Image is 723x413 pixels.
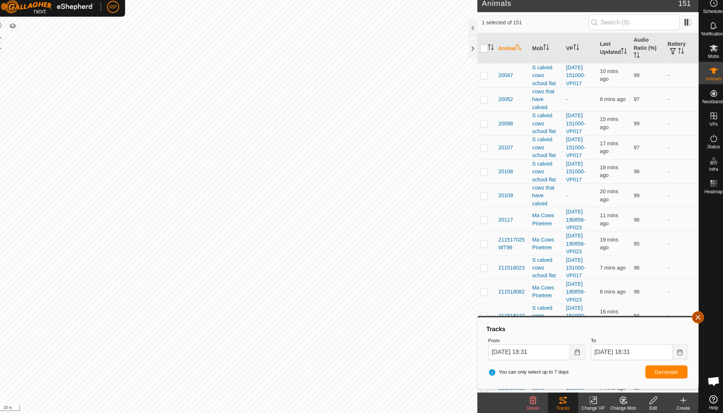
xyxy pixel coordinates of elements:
span: 22 Sep 2025 at 6:20 PM [597,73,615,86]
p-sorticon: Activate to sort [674,54,679,60]
p-sorticon: Activate to sort [618,54,623,60]
td: - [660,115,693,139]
a: [DATE] 190856-VP023 [564,234,582,256]
span: 97 [630,100,636,106]
a: Help [694,391,723,411]
div: Ma Cows Pinetree [530,214,558,229]
td: - [660,209,693,233]
th: Audio Ratio (%) [627,38,660,68]
a: [DATE] 151000-VP017 [564,116,582,138]
div: S calved cows school flat [530,163,558,186]
span: 96 [630,171,636,177]
span: 98 [630,289,636,295]
th: Animal [494,38,527,68]
button: Reset Map [3,27,12,35]
span: 211518110 [497,312,523,320]
p-sorticon: Activate to sort [541,50,547,56]
span: Schedules [698,15,719,19]
a: Contact Us [246,403,267,410]
span: 20108 [497,170,512,178]
div: Edit [634,403,664,410]
h2: Animals [481,4,674,13]
p-sorticon: Activate to sort [571,50,577,56]
p-sorticon: Activate to sort [487,50,493,56]
img: Gallagher Logo [9,6,101,19]
div: Tracks [546,403,575,410]
span: 98 [630,218,636,224]
a: [DATE] 151000-VP017 [564,305,582,326]
span: 20107 [497,147,512,155]
span: Notifications [696,37,720,41]
a: [DATE] 190856-VP023 [564,211,582,232]
th: VP [561,38,594,68]
span: 20052 [497,100,512,107]
span: 22 Sep 2025 at 6:10 PM [597,191,615,204]
span: Infra [704,170,713,174]
div: Ma Cows Pinetree [530,237,558,253]
span: 20047 [497,76,512,84]
a: Privacy Policy [209,403,237,410]
td: - [660,68,693,91]
div: S calved cows school flat [530,304,558,327]
button: + [3,39,12,48]
span: 98 [630,383,636,389]
span: Animals [700,81,716,86]
span: 20117 [497,218,512,225]
div: Open chat [698,369,720,391]
span: VPs [704,125,712,130]
app-display-virtual-paddock-transition: - [564,100,565,106]
span: Status [702,147,715,152]
span: 22 Sep 2025 at 6:15 PM [597,120,615,133]
div: Change Mob [605,403,634,410]
span: You can only select up to 7 days [487,367,566,375]
th: Last Updated [594,38,627,68]
span: 22 Sep 2025 at 6:13 PM [597,143,615,157]
span: 1 selected of 151 [481,24,586,32]
td: - [660,91,693,115]
div: Tracks [484,324,686,333]
td: - [660,280,693,304]
span: 99 [630,124,636,130]
span: 22 Sep 2025 at 6:24 PM [597,289,622,295]
span: 151 [674,3,686,14]
div: cows that have calved [530,92,558,115]
div: S calved cows school flat [530,115,558,139]
div: S calved cows school flat [530,257,558,280]
span: 97 [630,147,636,153]
td: - [660,304,693,327]
span: 20098 [497,123,512,131]
div: Change VP [575,403,605,410]
span: 22 Sep 2025 at 6:23 PM [597,383,622,389]
span: Mobs [703,59,714,63]
th: Mob [527,38,561,68]
span: 95 [630,242,636,248]
button: Generate [641,364,683,377]
span: 20109 [497,194,512,202]
label: To [588,336,683,344]
div: S calved cows school flat [530,68,558,91]
a: [DATE] 151000-VP017 [564,140,582,161]
div: S calved cows school flat [530,139,558,162]
span: 22 Sep 2025 at 6:11 PM [597,238,615,251]
span: Generate [651,368,674,374]
span: 211517025WT98 [497,237,525,253]
span: 22 Sep 2025 at 6:14 PM [597,309,615,322]
span: 22 Sep 2025 at 6:12 PM [597,167,615,181]
span: 22 Sep 2025 at 6:23 PM [597,100,622,106]
span: 98 [630,265,636,271]
span: 22 Sep 2025 at 6:23 PM [597,265,622,271]
a: [DATE] 151000-VP017 [564,69,582,90]
button: Choose Date [567,344,582,359]
span: 99 [630,195,636,201]
p-sorticon: Activate to sort [515,50,520,56]
td: - [660,162,693,186]
td: - [660,139,693,162]
a: [DATE] 151000-VP017 [564,163,582,185]
span: Delete [525,404,538,409]
td: - [660,186,693,209]
button: – [3,48,12,57]
span: 211518082 [497,288,523,296]
span: 99 [630,77,636,83]
th: Battery [660,38,693,68]
button: Choose Date [668,344,683,359]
